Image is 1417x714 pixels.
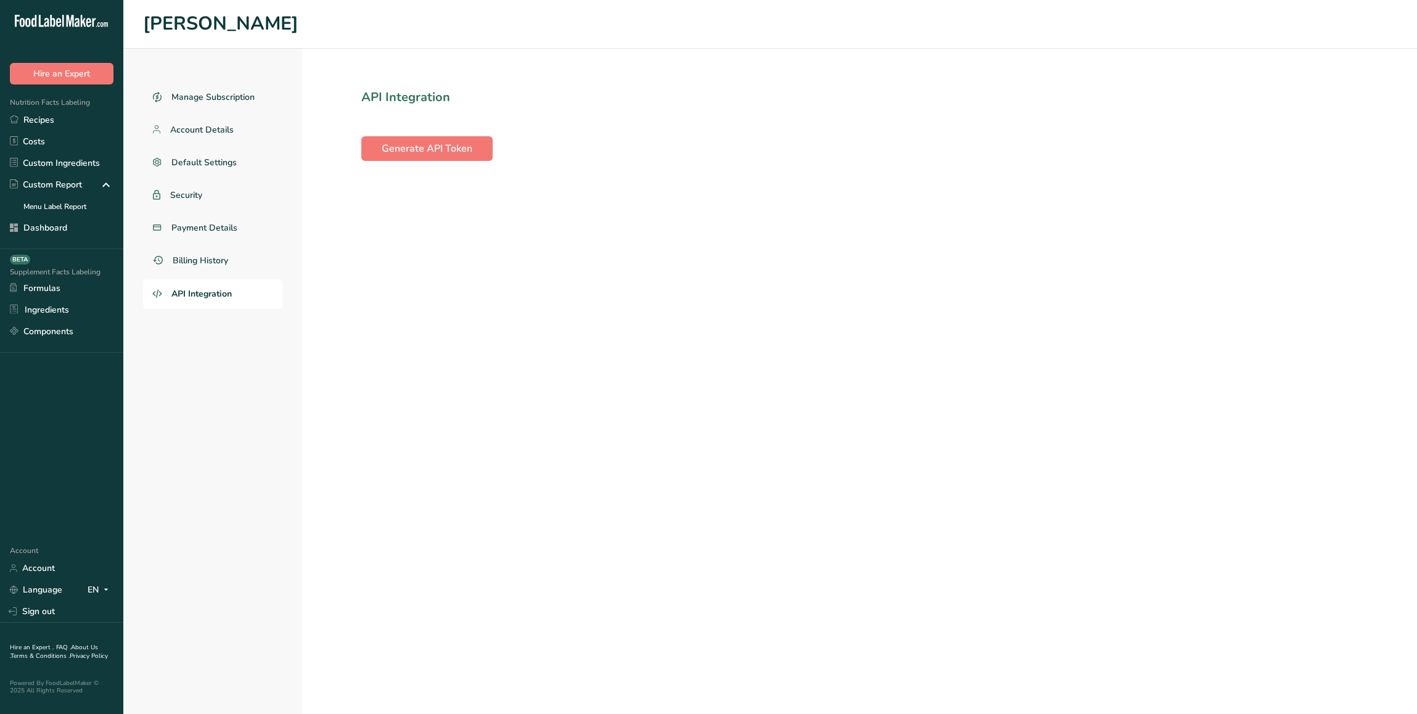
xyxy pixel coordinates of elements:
[10,679,113,694] div: Powered By FoodLabelMaker © 2025 All Rights Reserved
[10,63,113,84] button: Hire an Expert
[171,221,237,234] span: Payment Details
[10,255,30,265] div: BETA
[361,88,1358,107] h1: API Integration
[143,214,282,242] a: Payment Details
[10,643,98,660] a: About Us .
[143,181,282,209] a: Security
[382,141,472,156] span: Generate API Token
[143,279,282,309] a: API Integration
[361,136,493,161] button: Generate API Token
[10,652,70,660] a: Terms & Conditions .
[143,149,282,176] a: Default Settings
[70,652,108,660] a: Privacy Policy
[10,178,82,191] div: Custom Report
[143,10,1397,38] h1: [PERSON_NAME]
[173,254,228,267] span: Billing History
[170,123,234,136] span: Account Details
[143,247,282,274] a: Billing History
[56,643,71,652] a: FAQ .
[143,83,282,111] a: Manage Subscription
[88,583,113,597] div: EN
[10,643,54,652] a: Hire an Expert .
[171,287,232,300] span: API Integration
[171,156,237,169] span: Default Settings
[10,579,62,601] a: Language
[143,116,282,144] a: Account Details
[170,189,202,202] span: Security
[171,91,255,104] span: Manage Subscription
